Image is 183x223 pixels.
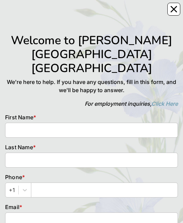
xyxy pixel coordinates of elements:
span: First Name [5,114,33,121]
span: Email [5,204,19,210]
span: Last Name [5,144,33,151]
p: For employment inquiries, [5,100,178,108]
button: Close [167,3,180,16]
p: We're here to help. If you have any questions, fill in this form, and we'll be happy to answer. [5,78,178,94]
h1: Welcome to [PERSON_NAME][GEOGRAPHIC_DATA] [GEOGRAPHIC_DATA] [5,33,178,75]
a: Click Here [151,100,178,107]
span: Phone [5,174,22,181]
